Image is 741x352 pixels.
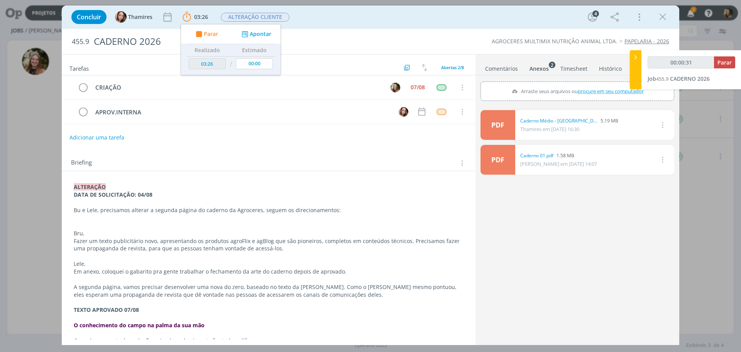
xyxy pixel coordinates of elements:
span: Thamires [128,14,152,20]
button: TThamires [115,11,152,23]
span: Fazer um texto publicitário novo, apresentando os produtos agroFlix e agBlog que são pioneiros, c... [74,237,461,252]
button: Concluir [71,10,107,24]
span: 455.9 [72,37,89,46]
sup: 2 [549,61,555,68]
a: PDF [480,110,515,140]
a: AGROCERES MULTIMIX NUTRIÇÃO ANIMAL LTDA. [492,37,617,45]
span: 03:26 [194,13,208,20]
span: Quando o assunto é produção animal, conhecimento faz toda a diferença. [74,337,266,344]
strong: ALTERAÇÃO [74,183,106,190]
strong: DATA DE SOLICITAÇÃO: 04/08 [74,191,152,198]
img: T [399,107,408,117]
a: Caderno Médio - [GEOGRAPHIC_DATA]pdf [520,117,597,124]
div: 4 [592,10,599,17]
p: Em anexo, coloquei o gabarito pra gente trabalhar o fechamento da arte do caderno depois de aprov... [74,268,464,275]
a: Timesheet [560,61,588,73]
span: Abertas 2/8 [441,65,464,70]
a: Histórico [599,61,622,73]
th: Realizado [187,44,228,56]
div: 5.19 MB [520,117,618,124]
a: Comentários [485,61,518,73]
div: APROV.INTERNA [92,107,391,117]
td: / [228,56,234,72]
a: Job455.9CADERNO 2026 [648,75,710,82]
img: arrow-down-up.svg [422,64,427,71]
img: T [115,11,127,23]
div: 1.58 MB [520,152,597,159]
button: Parar [193,30,218,38]
span: Parar [204,31,218,37]
button: 4 [586,11,599,23]
p: Lele, [74,260,464,268]
span: Briefing [71,158,92,168]
button: Apontar [240,30,272,38]
ul: 03:26 [181,24,281,75]
span: Concluir [77,14,101,20]
span: ALTERAÇÃO CLIENTE [221,13,289,22]
span: Parar [717,59,732,66]
img: L [391,83,400,92]
label: Arraste seus arquivos ou [508,86,646,96]
button: Parar [714,56,735,68]
button: T [398,106,409,117]
span: [PERSON_NAME] em [DATE] 14:07 [520,160,597,167]
p: Bu e Lele, precisamos alterar a segunda página do caderno da Agroceres, seguem os direcionamentos: [74,206,464,214]
div: CRIAÇÃO [92,83,383,92]
button: Adicionar uma tarefa [69,131,125,145]
button: 03:26 [181,11,210,23]
strong: O conhecimento do campo na palma da sua mão [74,321,205,329]
div: dialog [62,5,679,345]
span: Thamires em [DATE] 16:30 [520,126,579,133]
span: CADERNO 2026 [670,75,710,82]
th: Estimado [234,44,275,56]
strong: TEXTO APROVADO 07/08 [74,306,139,313]
button: L [389,82,401,93]
a: PAPELARIA - 2026 [624,37,669,45]
a: Caderno 01.pdf [520,152,553,159]
span: procure em seu computador [578,88,644,95]
button: ALTERAÇÃO CLIENTE [220,12,290,22]
div: 07/08 [411,85,425,90]
p: A segunda página, vamos precisar desenvolver uma nova do zero, baseado no texto da [PERSON_NAME].... [74,283,464,299]
span: Tarefas [69,63,89,72]
div: CADERNO 2026 [91,32,417,51]
p: Bru, [74,230,464,237]
div: Anexos [530,65,549,73]
span: 455.9 [656,75,668,82]
a: PDF [480,145,515,175]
